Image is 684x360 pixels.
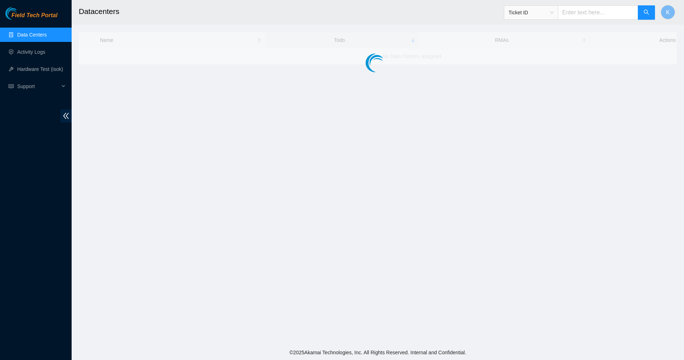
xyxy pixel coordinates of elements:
span: Support [17,79,59,93]
span: search [644,9,649,16]
span: Ticket ID [509,7,554,18]
button: K [661,5,675,19]
input: Enter text here... [558,5,638,20]
footer: © 2025 Akamai Technologies, Inc. All Rights Reserved. Internal and Confidential. [72,345,684,360]
a: Hardware Test (isok) [17,66,63,72]
span: double-left [61,109,72,123]
img: Akamai Technologies [5,7,36,20]
a: Akamai TechnologiesField Tech Portal [5,13,57,22]
a: Data Centers [17,32,47,38]
span: read [9,84,14,89]
span: K [666,8,670,17]
span: Field Tech Portal [11,12,57,19]
button: search [638,5,655,20]
a: Activity Logs [17,49,45,55]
